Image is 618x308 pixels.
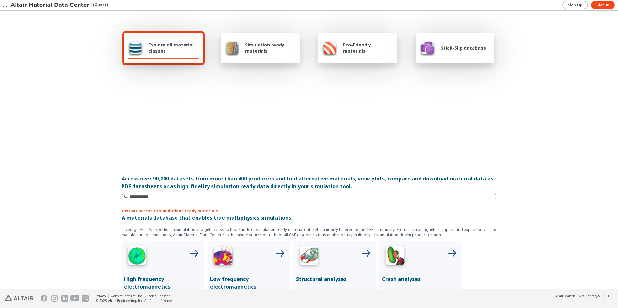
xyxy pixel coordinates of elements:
a: Sign Up [562,1,588,9]
div: (Guest) [10,2,108,8]
a: Website Terms of Use [111,294,142,298]
img: Eco-Friendly materials [322,40,337,56]
img: Structural Analyses Icon [296,244,322,270]
span: Sign Up [568,3,582,8]
span: Sign In [597,3,609,8]
p: Low frequency electromagnetics [210,275,288,291]
img: Altair Material Data Center [10,2,93,8]
img: Low Frequency Icon [210,244,236,270]
p: Crash analyses [382,275,460,283]
p: A materials database that enables true multiphysics simulations [122,214,496,221]
img: Simulation ready materials [225,40,239,56]
p: High frequency electromagnetics [124,275,202,291]
p: Instant access to simulations ready materials [122,208,496,214]
span: Altair Material Data Center [555,294,596,298]
div: Access over 90,000 datasets from more than 400 producers and find alternative materials, view plo... [122,175,496,190]
a: Sign In [591,1,615,9]
a: Cookie Consent [146,294,170,298]
p: Structural analyses [296,275,374,283]
img: Crash Analyses Icon [382,244,408,270]
a: Privacy [96,294,106,298]
div: © 2025 Altair Engineering, Inc. All Rights Reserved. [96,298,175,303]
img: Altair Engineering [5,295,34,301]
span: Explore all material classes [148,42,199,54]
div: (v2025.1) [555,294,610,298]
img: Explore all material classes [128,40,143,56]
img: Stick-Slip database [420,40,435,56]
span: Eco-Friendly materials [343,42,393,54]
img: High Frequency Icon [124,244,150,270]
span: Simulation ready materials [245,42,296,54]
p: Leverage Altair’s expertise in simulation and get access to thousands of simulation ready materia... [122,227,496,238]
span: Stick-Slip database [441,45,486,51]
